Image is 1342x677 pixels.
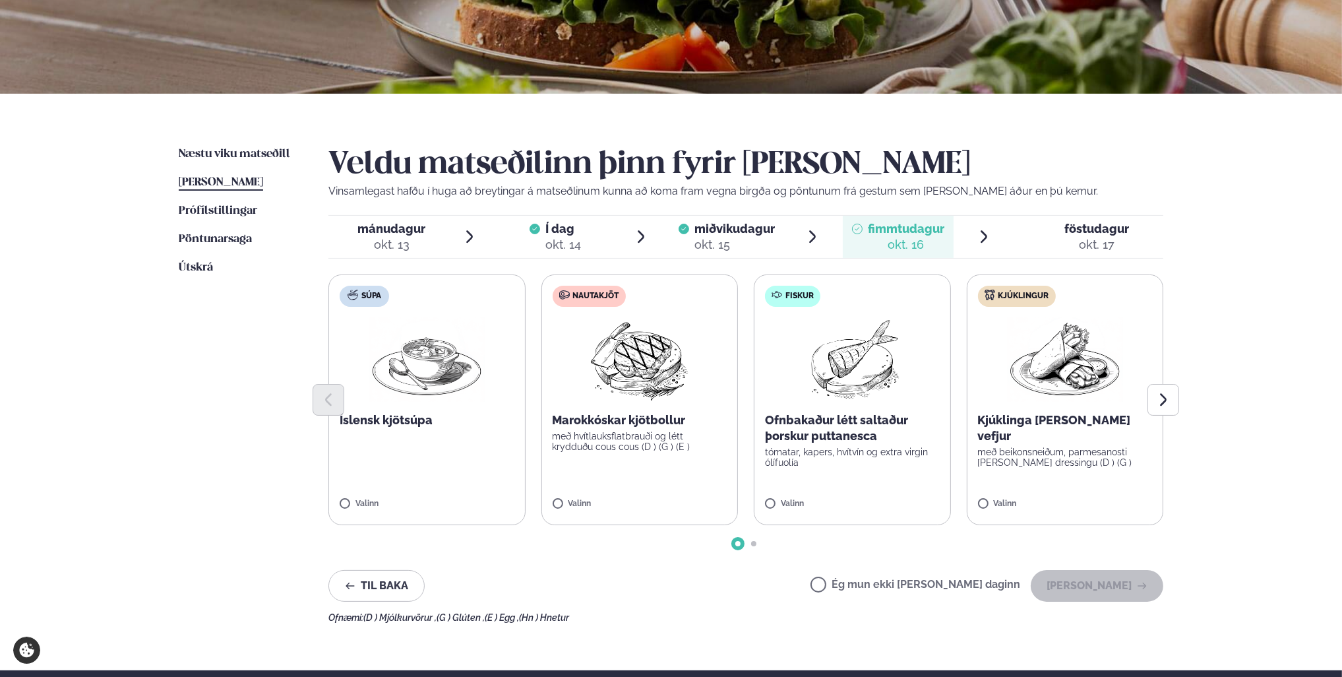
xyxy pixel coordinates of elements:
span: Go to slide 1 [735,541,741,546]
a: Prófílstillingar [179,203,257,219]
p: með beikonsneiðum, parmesanosti [PERSON_NAME] dressingu (D ) (G ) [978,447,1153,468]
span: Pöntunarsaga [179,234,252,245]
img: Beef-Meat.png [581,317,698,402]
p: með hvítlauksflatbrauði og létt krydduðu cous cous (D ) (G ) (E ) [553,431,727,452]
span: föstudagur [1064,222,1129,236]
span: Kjúklingur [998,291,1049,302]
span: Útskrá [179,262,213,273]
span: Næstu viku matseðill [179,148,290,160]
span: Prófílstillingar [179,205,257,216]
span: mánudagur [358,222,426,236]
p: tómatar, kapers, hvítvín og extra virgin ólífuolía [765,447,940,468]
span: miðvikudagur [694,222,775,236]
span: Fiskur [785,291,814,302]
a: Næstu viku matseðill [179,146,290,162]
a: Cookie settings [13,637,40,664]
p: Ofnbakaður létt saltaður þorskur puttanesca [765,412,940,444]
div: okt. 13 [358,237,426,253]
span: (D ) Mjólkurvörur , [363,612,437,623]
p: Marokkóskar kjötbollur [553,412,727,428]
button: [PERSON_NAME] [1031,570,1163,602]
a: Útskrá [179,260,213,276]
h2: Veldu matseðilinn þinn fyrir [PERSON_NAME] [328,146,1163,183]
img: beef.svg [559,290,570,300]
span: [PERSON_NAME] [179,177,263,188]
p: Íslensk kjötsúpa [340,412,514,428]
div: okt. 14 [545,237,581,253]
img: Wraps.png [1007,317,1123,402]
div: okt. 15 [694,237,775,253]
a: Pöntunarsaga [179,232,252,247]
button: Previous slide [313,384,344,416]
div: okt. 16 [868,237,944,253]
span: Go to slide 2 [751,541,756,546]
img: soup.svg [348,290,358,300]
span: Súpa [361,291,381,302]
img: fish.svg [772,290,782,300]
a: [PERSON_NAME] [179,175,263,191]
div: okt. 17 [1064,237,1129,253]
img: Fish.png [794,317,911,402]
p: Kjúklinga [PERSON_NAME] vefjur [978,412,1153,444]
button: Til baka [328,570,425,602]
button: Next slide [1147,384,1179,416]
span: (Hn ) Hnetur [519,612,569,623]
span: (G ) Glúten , [437,612,485,623]
span: (E ) Egg , [485,612,519,623]
p: Vinsamlegast hafðu í huga að breytingar á matseðlinum kunna að koma fram vegna birgða og pöntunum... [328,183,1163,199]
span: fimmtudagur [868,222,944,236]
div: Ofnæmi: [328,612,1163,623]
img: Soup.png [369,317,485,402]
span: Í dag [545,221,581,237]
img: chicken.svg [985,290,995,300]
span: Nautakjöt [573,291,619,302]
